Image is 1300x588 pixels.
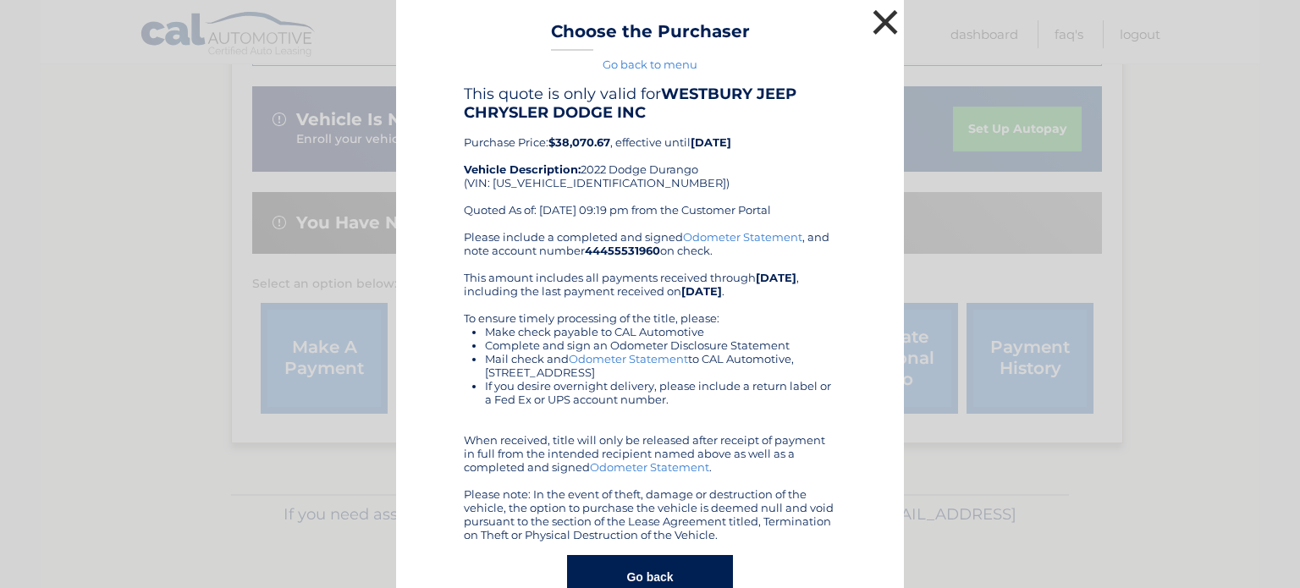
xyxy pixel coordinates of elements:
[464,85,836,122] h4: This quote is only valid for
[485,325,836,338] li: Make check payable to CAL Automotive
[548,135,610,149] b: $38,070.67
[569,352,688,365] a: Odometer Statement
[756,271,796,284] b: [DATE]
[464,85,836,230] div: Purchase Price: , effective until 2022 Dodge Durango (VIN: [US_VEHICLE_IDENTIFICATION_NUMBER]) Qu...
[485,338,836,352] li: Complete and sign an Odometer Disclosure Statement
[681,284,722,298] b: [DATE]
[603,58,697,71] a: Go back to menu
[551,21,750,51] h3: Choose the Purchaser
[464,162,581,176] strong: Vehicle Description:
[585,244,660,257] b: 44455531960
[485,379,836,406] li: If you desire overnight delivery, please include a return label or a Fed Ex or UPS account number.
[485,352,836,379] li: Mail check and to CAL Automotive, [STREET_ADDRESS]
[590,460,709,474] a: Odometer Statement
[868,5,902,39] button: ×
[464,230,836,541] div: Please include a completed and signed , and note account number on check. This amount includes al...
[464,85,796,122] b: WESTBURY JEEP CHRYSLER DODGE INC
[683,230,802,244] a: Odometer Statement
[691,135,731,149] b: [DATE]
